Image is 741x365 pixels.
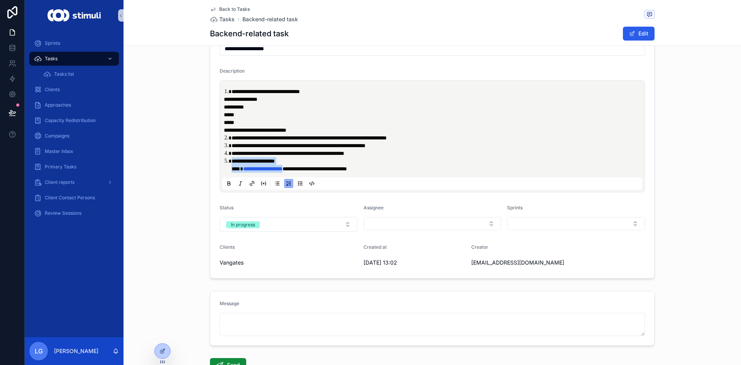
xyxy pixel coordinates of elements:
p: [PERSON_NAME] [54,347,98,355]
a: Tasks [210,15,235,23]
span: Capacity Redistribution [45,117,96,124]
h1: Backend-related task [210,28,289,39]
a: Sprints [29,36,119,50]
span: Clients [220,244,235,250]
span: Creator [471,244,488,250]
a: Tasks list [39,67,119,81]
a: Client reports [29,175,119,189]
button: Edit [623,27,655,41]
a: Primary Tasks [29,160,119,174]
a: Approaches [29,98,119,112]
span: Vangates [220,259,244,267]
a: Review Sessions [29,206,119,220]
a: Clients [29,83,119,97]
span: Campaigns [45,133,69,139]
a: Backend-related task [242,15,298,23]
div: In progress [231,221,255,228]
span: Assignee [364,205,384,211]
button: Select Button [507,217,645,230]
a: Master Inbox [29,144,119,158]
span: Client reports [45,179,74,185]
span: Created at [364,244,387,250]
span: Sprints [45,40,60,46]
span: Back to Tasks [219,6,250,12]
span: Description [220,68,245,74]
img: App logo [47,9,100,22]
span: Approaches [45,102,71,108]
span: [DATE] 13:02 [364,259,465,267]
span: Tasks list [54,71,74,77]
span: Primary Tasks [45,164,76,170]
span: Message [220,300,239,306]
span: [EMAIL_ADDRESS][DOMAIN_NAME] [471,259,573,267]
a: Client Contact Persons [29,191,119,205]
button: Select Button [220,217,357,232]
a: Tasks [29,52,119,66]
span: Review Sessions [45,210,81,216]
span: Status [220,205,233,211]
span: Sprints [507,205,523,211]
a: Back to Tasks [210,6,250,12]
a: Capacity Redistribution [29,114,119,127]
span: Tasks [219,15,235,23]
span: LG [35,346,43,356]
span: Client Contact Persons [45,195,95,201]
span: Clients [45,87,60,93]
span: Master Inbox [45,148,73,154]
span: Tasks [45,56,58,62]
div: scrollable content [25,31,123,230]
a: Campaigns [29,129,119,143]
button: Select Button [364,217,501,230]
